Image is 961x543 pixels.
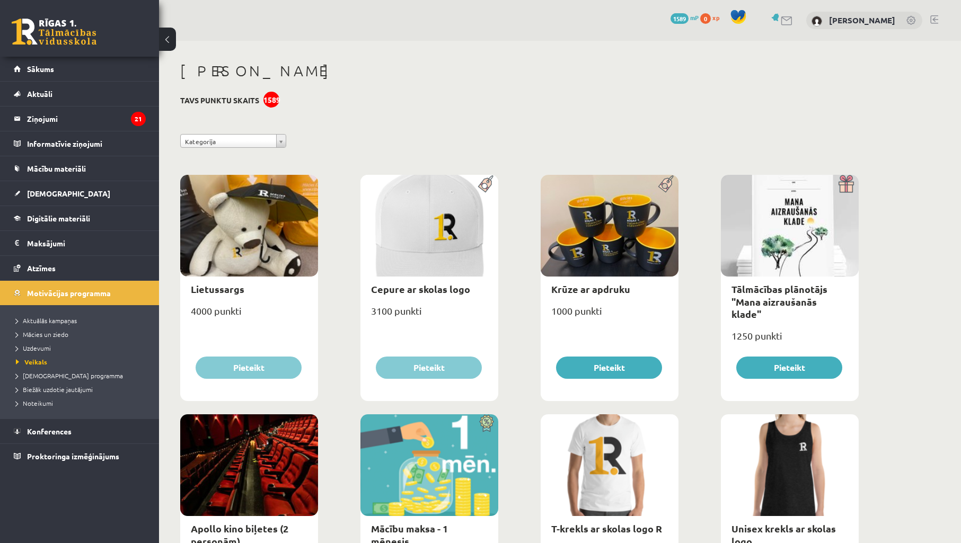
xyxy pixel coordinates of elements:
span: Sākums [27,64,54,74]
span: Mācies un ziedo [16,330,68,339]
a: 1589 mP [671,13,699,22]
span: xp [712,13,719,22]
div: 3100 punkti [360,302,498,328]
a: Uzdevumi [16,343,148,353]
span: Motivācijas programma [27,288,111,298]
a: [DEMOGRAPHIC_DATA] programma [16,371,148,380]
span: Kategorija [185,135,272,148]
a: Aktuāli [14,82,146,106]
span: Digitālie materiāli [27,213,90,223]
h3: Tavs punktu skaits [180,96,259,105]
a: Atzīmes [14,256,146,280]
button: Pieteikt [196,357,302,379]
a: Mācību materiāli [14,156,146,181]
a: Digitālie materiāli [14,206,146,230]
i: 21 [131,112,146,126]
span: Aktuālās kampaņas [16,316,77,325]
span: 1589 [671,13,689,24]
legend: Ziņojumi [27,106,146,131]
a: Krūze ar apdruku [551,283,630,295]
button: Pieteikt [376,357,482,379]
span: Konferences [27,426,72,436]
a: Konferences [14,419,146,443]
span: mP [690,13,699,22]
div: 1589 [263,92,279,108]
div: 1250 punkti [721,327,859,353]
a: Mācies un ziedo [16,330,148,339]
span: Uzdevumi [16,344,51,352]
div: 4000 punkti [180,302,318,328]
span: Proktoringa izmēģinājums [27,451,119,461]
a: Informatīvie ziņojumi [14,131,146,156]
img: Dāvana ar pārsteigumu [835,175,859,193]
a: Veikals [16,357,148,367]
span: Mācību materiāli [27,164,86,173]
button: Pieteikt [736,357,842,379]
a: Ziņojumi21 [14,106,146,131]
legend: Maksājumi [27,231,146,255]
a: Biežāk uzdotie jautājumi [16,385,148,394]
span: Aktuāli [27,89,52,99]
a: [DEMOGRAPHIC_DATA] [14,181,146,206]
div: 1000 punkti [541,302,678,328]
span: Atzīmes [27,263,56,273]
button: Pieteikt [556,357,662,379]
a: Cepure ar skolas logo [371,283,470,295]
img: Populāra prece [655,175,678,193]
a: T-krekls ar skolas logo R [551,522,662,535]
h1: [PERSON_NAME] [180,62,859,80]
img: Atlaide [474,414,498,432]
img: Populāra prece [474,175,498,193]
img: Mareks Eglītis [812,16,822,26]
a: Lietussargs [191,283,244,295]
a: Maksājumi [14,231,146,255]
a: Aktuālās kampaņas [16,316,148,325]
span: 0 [700,13,711,24]
a: Motivācijas programma [14,281,146,305]
a: [PERSON_NAME] [829,15,895,25]
span: [DEMOGRAPHIC_DATA] [27,189,110,198]
a: Rīgas 1. Tālmācības vidusskola [12,19,96,45]
a: Kategorija [180,134,286,148]
a: Tālmācības plānotājs "Mana aizraušanās klade" [731,283,827,320]
a: 0 xp [700,13,725,22]
a: Sākums [14,57,146,81]
legend: Informatīvie ziņojumi [27,131,146,156]
a: Noteikumi [16,398,148,408]
span: Veikals [16,358,47,366]
a: Proktoringa izmēģinājums [14,444,146,468]
span: [DEMOGRAPHIC_DATA] programma [16,371,123,380]
span: Biežāk uzdotie jautājumi [16,385,93,394]
span: Noteikumi [16,399,53,407]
